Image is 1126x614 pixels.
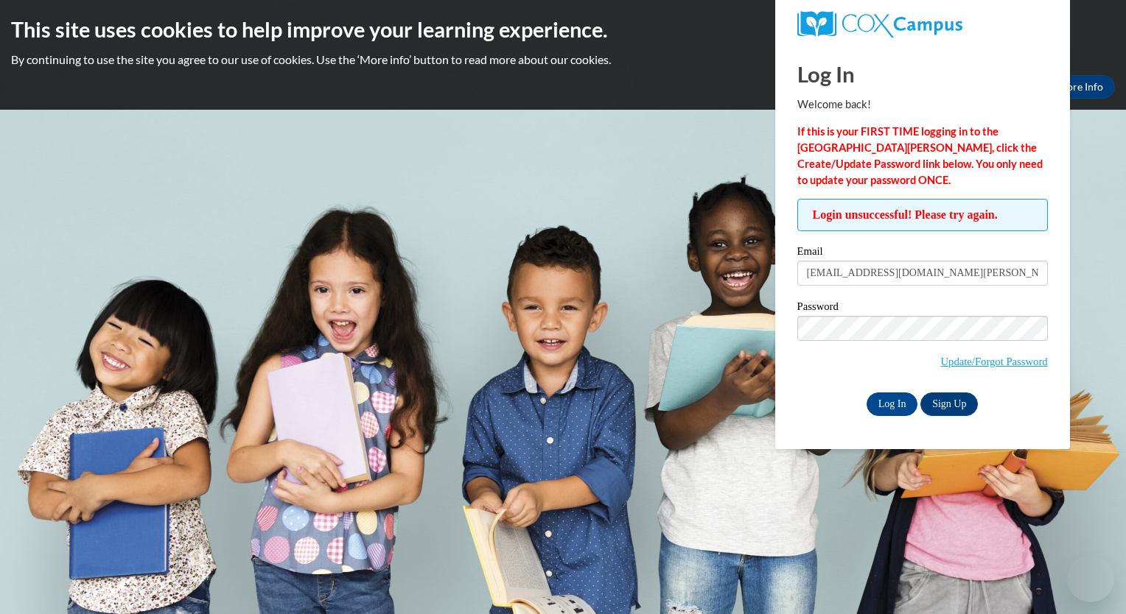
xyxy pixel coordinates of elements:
[11,15,1115,44] h2: This site uses cookies to help improve your learning experience.
[920,392,978,416] a: Sign Up
[11,52,1115,68] p: By continuing to use the site you agree to our use of cookies. Use the ‘More info’ button to read...
[797,59,1048,89] h1: Log In
[941,356,1048,367] a: Update/Forgot Password
[797,301,1048,316] label: Password
[1046,75,1115,99] a: More Info
[797,11,1048,38] a: COX Campus
[797,125,1043,186] strong: If this is your FIRST TIME logging in to the [GEOGRAPHIC_DATA][PERSON_NAME], click the Create/Upd...
[797,199,1048,231] span: Login unsuccessful! Please try again.
[1067,555,1114,602] iframe: Button to launch messaging window
[867,392,918,416] input: Log In
[797,96,1048,113] p: Welcome back!
[797,11,962,38] img: COX Campus
[797,246,1048,261] label: Email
